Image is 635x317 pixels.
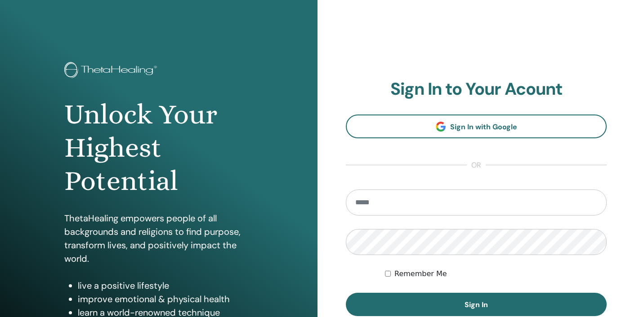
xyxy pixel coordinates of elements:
label: Remember Me [394,269,447,279]
span: Sign In with Google [450,122,517,132]
button: Sign In [346,293,607,316]
h1: Unlock Your Highest Potential [64,98,254,198]
div: Keep me authenticated indefinitely or until I manually logout [385,269,607,279]
li: improve emotional & physical health [78,292,254,306]
a: Sign In with Google [346,114,607,138]
li: live a positive lifestyle [78,279,254,292]
h2: Sign In to Your Acount [346,79,607,100]
span: Sign In [465,300,488,309]
p: ThetaHealing empowers people of all backgrounds and religions to find purpose, transform lives, a... [64,211,254,265]
span: or [467,160,486,171]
